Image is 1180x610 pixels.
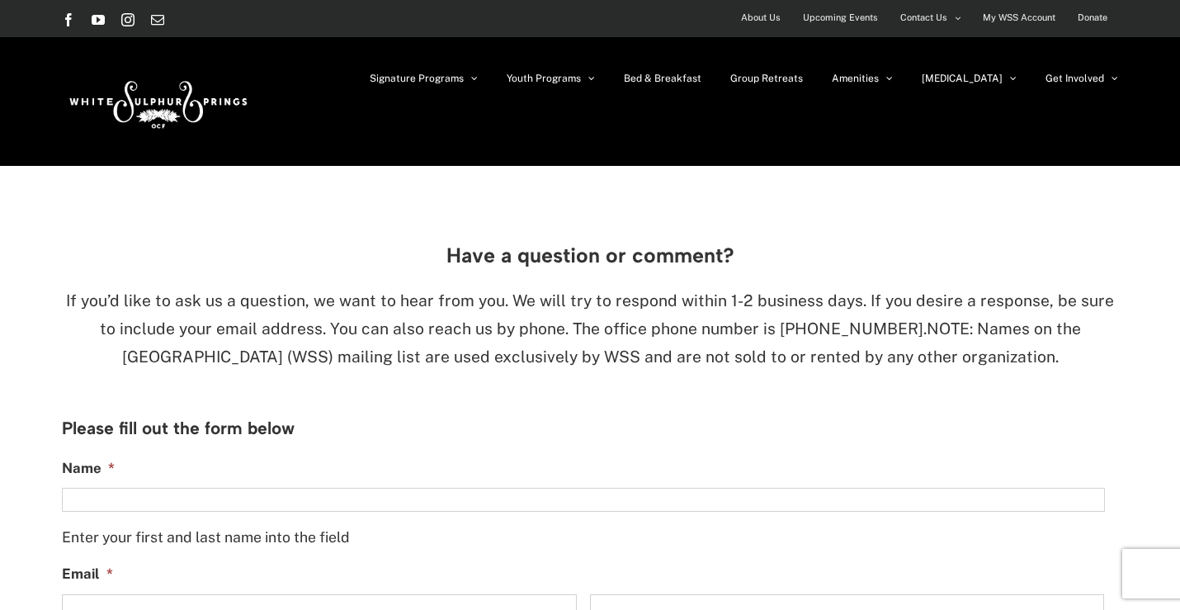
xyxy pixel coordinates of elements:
a: Facebook [62,13,75,26]
span: About Us [741,6,781,30]
div: Enter your first and last name into the field [62,512,1105,549]
img: White Sulphur Springs Logo [62,63,252,140]
a: YouTube [92,13,105,26]
span: Contact Us [900,6,947,30]
span: My WSS Account [983,6,1055,30]
span: [MEDICAL_DATA] [922,73,1003,83]
a: Bed & Breakfast [624,37,701,120]
p: NOTE: Names on the [GEOGRAPHIC_DATA] (WSS) mailing list are used exclusively by WSS and are not s... [62,287,1118,371]
span: If you’d like to ask us a question, we want to hear from you. We will try to respond within 1-2 b... [66,291,1114,338]
span: Amenities [832,73,879,83]
a: Amenities [832,37,893,120]
h3: Please fill out the form below [62,417,1118,439]
label: Email [62,565,113,584]
span: Donate [1078,6,1107,30]
a: Email [151,13,164,26]
h3: Have a question or comment? [62,244,1118,267]
nav: Main Menu [370,37,1118,120]
span: Bed & Breakfast [624,73,701,83]
a: Instagram [121,13,135,26]
a: Group Retreats [730,37,803,120]
span: Youth Programs [507,73,581,83]
span: Group Retreats [730,73,803,83]
a: Get Involved [1045,37,1118,120]
a: Youth Programs [507,37,595,120]
span: Get Involved [1045,73,1104,83]
a: [MEDICAL_DATA] [922,37,1017,120]
label: Name [62,460,115,478]
a: Signature Programs [370,37,478,120]
span: Signature Programs [370,73,464,83]
span: Upcoming Events [803,6,878,30]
